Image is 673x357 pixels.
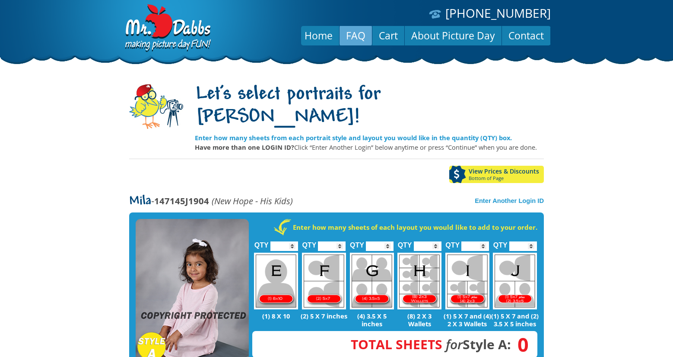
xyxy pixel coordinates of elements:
img: H [397,253,441,309]
img: I [445,253,489,309]
img: G [350,253,394,309]
a: View Prices & DiscountsBottom of Page [449,166,544,183]
em: for [446,335,463,353]
label: QTY [302,232,316,253]
span: 0 [511,340,529,349]
a: Enter Another Login ID [475,197,544,204]
img: camera-mascot [129,84,183,129]
p: - [129,196,293,206]
img: F [302,253,346,309]
img: E [254,253,298,309]
p: (2) 5 X 7 inches [300,312,348,320]
a: Home [298,25,339,46]
label: QTY [254,232,269,253]
label: QTY [493,232,508,253]
h1: Let's select portraits for [PERSON_NAME]! [195,84,544,129]
span: Mila [129,194,151,208]
p: (1) 5 X 7 and (2) 3.5 X 5 inches [491,312,539,328]
label: QTY [350,232,364,253]
span: Bottom of Page [469,176,544,181]
p: (1) 8 X 10 [252,312,300,320]
strong: 147145J1904 [154,195,209,207]
strong: Have more than one LOGIN ID? [195,143,294,151]
p: (8) 2 X 3 Wallets [396,312,444,328]
strong: Enter how many sheets of each layout you would like to add to your order. [293,223,537,232]
img: J [493,253,537,309]
a: FAQ [340,25,372,46]
label: QTY [398,232,412,253]
p: (1) 5 X 7 and (4) 2 X 3 Wallets [443,312,491,328]
strong: Enter how many sheets from each portrait style and layout you would like in the quantity (QTY) box. [195,133,512,142]
img: Dabbs Company [122,4,212,53]
a: About Picture Day [405,25,502,46]
a: [PHONE_NUMBER] [445,5,551,21]
strong: Style A: [351,335,511,353]
span: Total Sheets [351,335,442,353]
a: Contact [502,25,550,46]
label: QTY [445,232,460,253]
a: Cart [372,25,404,46]
p: Click “Enter Another Login” below anytime or press “Continue” when you are done. [195,142,544,152]
em: (New Hope - His Kids) [212,195,293,207]
p: (4) 3.5 X 5 inches [348,312,396,328]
